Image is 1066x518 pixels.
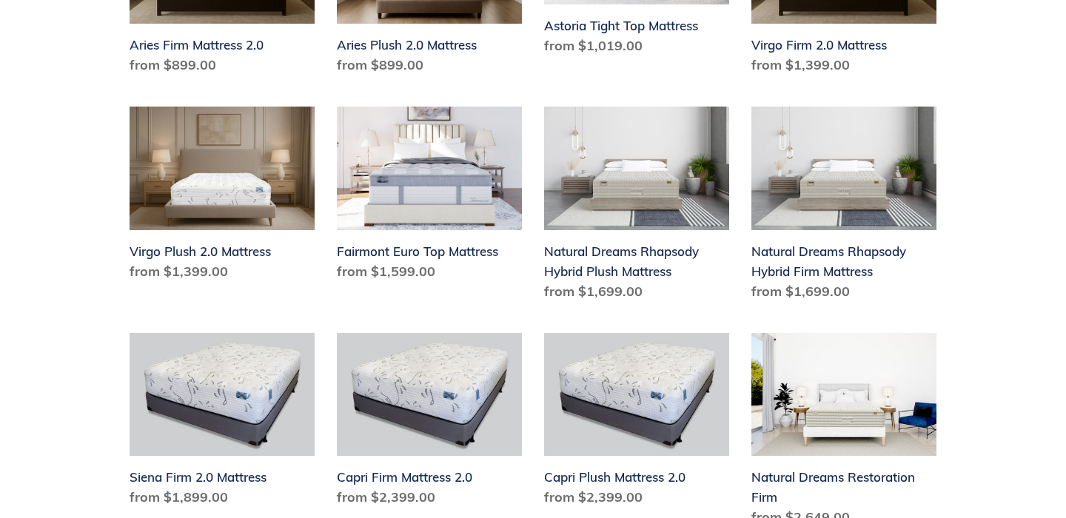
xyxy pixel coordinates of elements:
a: Capri Plush Mattress 2.0 [544,333,729,514]
a: Siena Firm 2.0 Mattress [130,333,315,514]
a: Virgo Plush 2.0 Mattress [130,107,315,287]
a: Fairmont Euro Top Mattress [337,107,522,287]
a: Capri Firm Mattress 2.0 [337,333,522,514]
a: Natural Dreams Rhapsody Hybrid Plush Mattress [544,107,729,307]
a: Natural Dreams Rhapsody Hybrid Firm Mattress [751,107,936,307]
